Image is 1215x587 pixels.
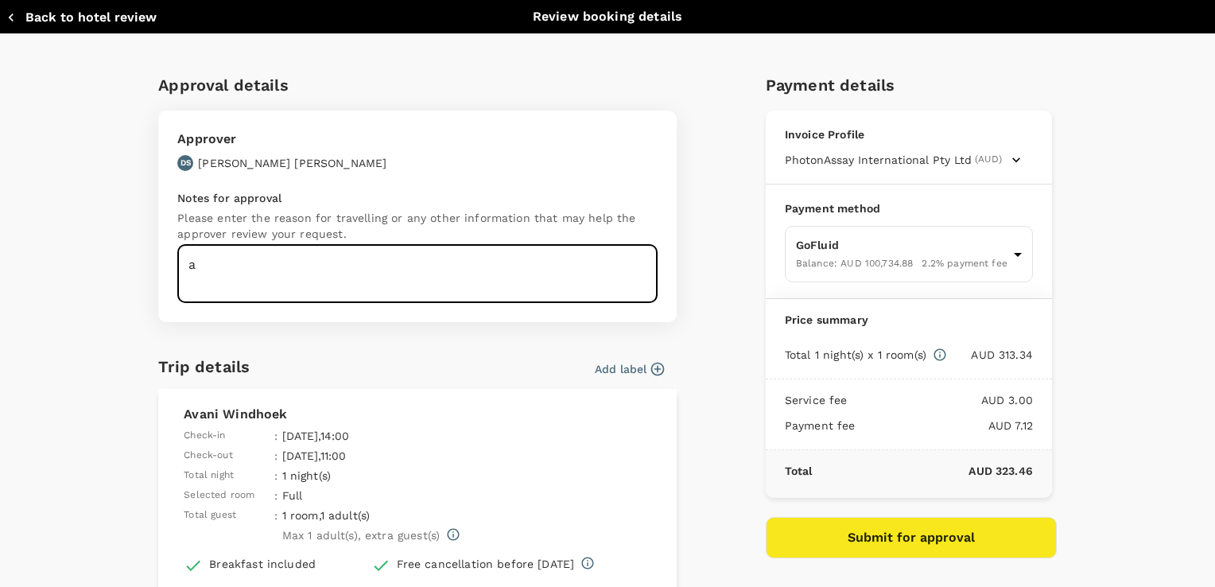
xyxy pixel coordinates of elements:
p: Total [785,463,813,479]
button: Submit for approval [766,517,1057,558]
p: AUD 313.34 [947,347,1033,363]
p: Approver [177,130,386,149]
p: Invoice Profile [785,126,1033,142]
p: Review booking details [533,7,682,26]
p: 1 room , 1 adult(s) [282,507,507,523]
span: PhotonAssay International Pty Ltd [785,152,972,168]
button: Back to hotel review [6,10,157,25]
p: Full [282,488,507,503]
p: Total 1 night(s) x 1 room(s) [785,347,926,363]
span: : [274,448,278,464]
div: Free cancellation before [DATE] [397,556,575,572]
span: Total guest [184,507,236,523]
h6: Trip details [158,354,250,379]
p: Service fee [785,392,848,408]
svg: Full refund before 2025-10-10 22:00 Cancelation after 2025-10-10 22:00, cancelation fee of AUD 29... [580,556,595,570]
p: DS [181,157,191,169]
p: AUD 7.12 [856,418,1033,433]
span: : [274,488,278,503]
span: 2.2 % payment fee [922,258,1007,269]
p: Max 1 adult(s) , extra guest(s) [282,527,441,543]
span: Selected room [184,488,254,503]
textarea: a [177,245,658,303]
span: Check-out [184,448,232,464]
span: : [274,428,278,444]
div: GoFluidBalance: AUD 100,734.882.2% payment fee [785,226,1033,282]
span: Check-in [184,428,225,444]
p: 1 night(s) [282,468,507,484]
p: Payment fee [785,418,856,433]
span: : [274,507,278,523]
button: Add label [595,361,664,377]
p: Please enter the reason for travelling or any other information that may help the approver review... [177,210,658,242]
p: Avani Windhoek [184,405,651,424]
p: [DATE] , 11:00 [282,448,507,464]
p: GoFluid [796,237,1007,253]
p: Payment method [785,200,1033,216]
button: PhotonAssay International Pty Ltd(AUD) [785,152,1021,168]
p: [PERSON_NAME] [PERSON_NAME] [198,155,386,171]
span: Total night [184,468,234,484]
span: : [274,468,278,484]
p: AUD 323.46 [813,463,1033,479]
span: (AUD) [975,152,1002,168]
span: Balance : AUD 100,734.88 [796,258,913,269]
div: Breakfast included [209,556,316,572]
table: simple table [184,424,511,543]
p: [DATE] , 14:00 [282,428,507,444]
p: AUD 3.00 [848,392,1033,408]
p: Price summary [785,312,1033,328]
h6: Approval details [158,72,677,98]
h6: Payment details [766,72,1057,98]
p: Notes for approval [177,190,658,206]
